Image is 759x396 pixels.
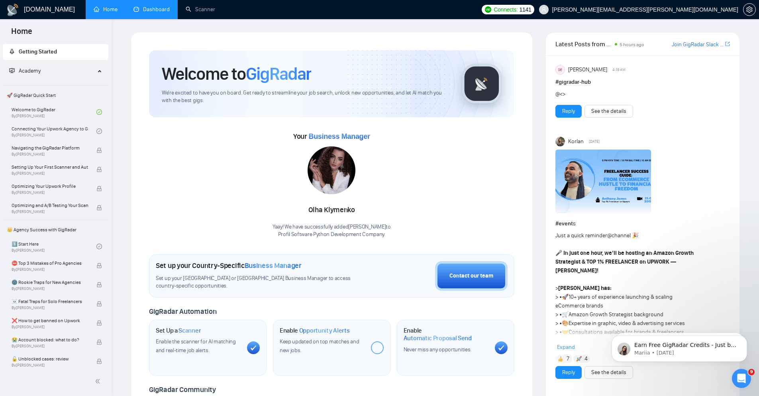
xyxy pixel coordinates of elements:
[178,327,201,335] span: Scanner
[519,5,531,14] span: 1141
[12,325,88,329] span: By [PERSON_NAME]
[12,305,88,310] span: By [PERSON_NAME]
[591,368,626,377] a: See the details
[133,6,170,13] a: dashboardDashboard
[12,267,88,272] span: By [PERSON_NAME]
[12,336,88,344] span: 😭 Account blocked: what to do?
[558,285,612,292] strong: [PERSON_NAME] has:
[95,377,103,385] span: double-left
[273,231,391,238] p: Profil Software Python Development Company .
[273,203,391,217] div: Olha Klymenko
[96,339,102,345] span: lock
[555,150,651,213] img: F09H8TEEYJG-Anthony%20James.png
[12,190,88,195] span: By [PERSON_NAME]
[555,337,562,344] span: 💡
[6,4,19,16] img: logo
[149,385,216,394] span: GigRadar Community
[555,219,730,228] h1: # events
[555,250,562,256] span: 🎤
[568,65,607,74] span: [PERSON_NAME]
[280,338,359,354] span: Keep updated on top matches and new jobs.
[35,31,137,38] p: Message from Mariia, sent 4w ago
[584,355,588,363] span: 4
[404,327,488,342] h1: Enable
[96,301,102,307] span: lock
[96,320,102,326] span: lock
[743,3,756,16] button: setting
[404,346,471,353] span: Never miss any opportunities.
[607,232,631,239] span: @channel
[748,369,755,375] span: 9
[556,65,565,74] div: DE
[9,49,15,54] span: rocket
[12,297,88,305] span: ☠️ Fatal Traps for Solo Freelancers
[567,355,569,363] span: 7
[186,6,215,13] a: searchScanner
[5,26,39,42] span: Home
[576,356,582,362] img: 🚀
[632,232,639,239] span: 🎉
[246,63,311,85] span: GigRadar
[9,67,41,74] span: Academy
[162,89,449,104] span: We're excited to have you on board. Get ready to streamline your job search, unlock new opportuni...
[96,148,102,153] span: lock
[12,103,96,121] a: Welcome to GigRadarBy[PERSON_NAME]
[308,146,355,194] img: 1687087871074-173.jpg
[9,68,15,73] span: fund-projection-screen
[449,272,493,280] div: Contact our team
[12,144,88,152] span: Navigating the GigRadar Platform
[94,6,118,13] a: homeHome
[672,40,724,49] a: Join GigRadar Slack Community
[589,138,600,145] span: [DATE]
[12,355,88,363] span: 🔓 Unblocked cases: review
[12,259,88,267] span: ⛔ Top 3 Mistakes of Pro Agencies
[12,182,88,190] span: Optimizing Your Upwork Profile
[12,286,88,291] span: By [PERSON_NAME]
[732,369,751,388] iframe: Intercom live chat
[568,137,584,146] span: Korlan
[4,87,108,103] span: 🚀 GigRadar Quick Start
[562,294,569,300] span: 🚀
[600,319,759,374] iframe: Intercom notifications message
[12,201,88,209] span: Optimizing and A/B Testing Your Scanner for Better Results
[96,263,102,268] span: lock
[12,317,88,325] span: ❌ How to get banned on Upwork
[280,327,350,335] h1: Enable
[96,167,102,172] span: lock
[558,356,563,362] img: 👍
[96,128,102,134] span: check-circle
[12,163,88,171] span: Setting Up Your First Scanner and Auto-Bidder
[562,329,569,335] span: 🤝
[293,132,370,141] span: Your
[12,238,96,255] a: 1️⃣ Start HereBy[PERSON_NAME]
[404,334,472,342] span: Automatic Proposal Send
[96,186,102,191] span: lock
[725,40,730,48] a: export
[562,311,569,318] span: 🛒
[96,359,102,364] span: lock
[12,171,88,176] span: By [PERSON_NAME]
[555,366,582,379] button: Reply
[96,109,102,115] span: check-circle
[96,205,102,211] span: lock
[743,6,756,13] a: setting
[591,107,626,116] a: See the details
[35,23,137,220] span: Earn Free GigRadar Credits - Just by Sharing Your Story! 💬 Want more credits for sending proposal...
[12,122,96,140] a: Connecting Your Upwork Agency to GigRadarBy[PERSON_NAME]
[299,327,350,335] span: Opportunity Alerts
[12,344,88,349] span: By [PERSON_NAME]
[12,363,88,368] span: By [PERSON_NAME]
[435,261,508,291] button: Contact our team
[485,6,491,13] img: upwork-logo.png
[562,368,575,377] a: Reply
[612,66,626,73] span: 4:19 AM
[273,223,391,238] div: Yaay! We have successfully added [PERSON_NAME] to
[96,244,102,249] span: check-circle
[12,278,88,286] span: 🌚 Rookie Traps for New Agencies
[4,222,108,238] span: 👑 Agency Success with GigRadar
[555,78,730,87] h1: # gigradar-hub
[462,64,502,104] img: gigradar-logo.png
